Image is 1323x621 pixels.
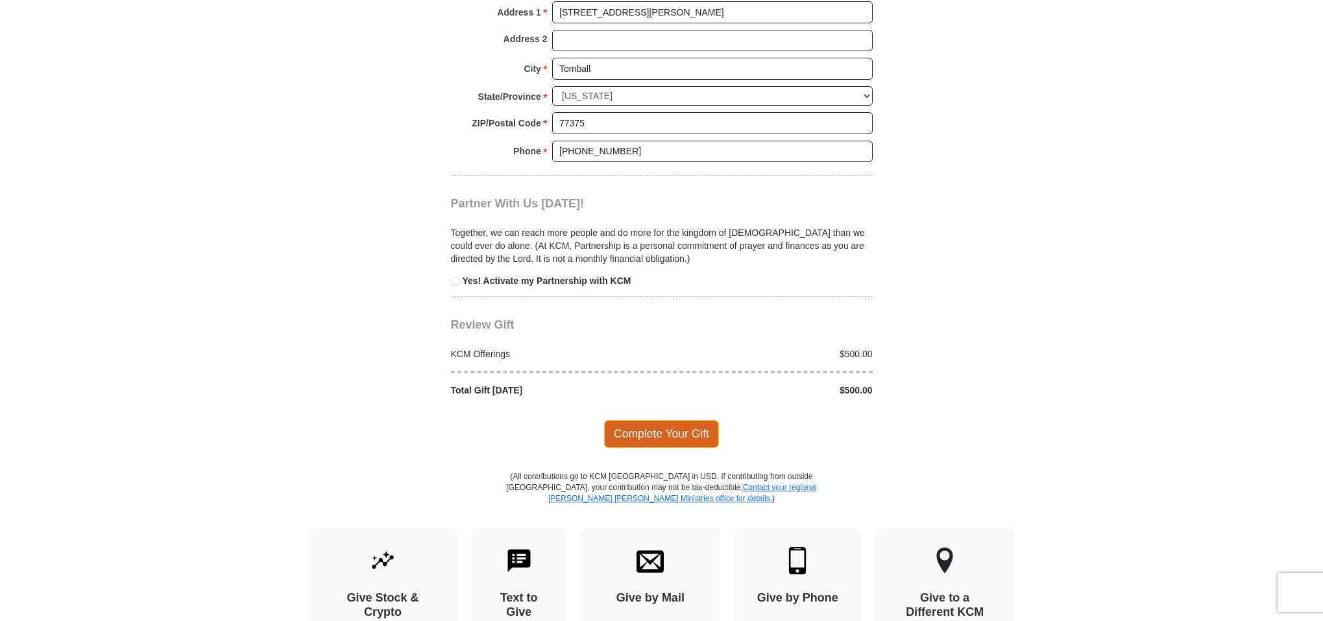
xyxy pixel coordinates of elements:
span: Complete Your Gift [604,420,719,447]
img: give-by-stock.svg [369,547,396,574]
strong: Address 1 [497,3,541,21]
img: mobile.svg [784,547,811,574]
span: Review Gift [451,318,515,331]
strong: City [524,60,540,78]
img: other-region [936,547,954,574]
div: Total Gift [DATE] [444,384,662,397]
img: text-to-give.svg [505,547,533,574]
h4: Give by Mail [603,591,698,605]
a: Contact your regional [PERSON_NAME] [PERSON_NAME] Ministries office for details. [548,483,817,503]
strong: Address 2 [504,30,548,48]
strong: ZIP/Postal Code [472,114,541,132]
div: KCM Offerings [444,347,662,360]
p: Together, we can reach more people and do more for the kingdom of [DEMOGRAPHIC_DATA] than we coul... [451,226,873,265]
div: $500.00 [662,347,880,360]
strong: Yes! Activate my Partnership with KCM [462,275,631,286]
span: Partner With Us [DATE]! [451,197,585,210]
strong: Phone [513,142,541,160]
strong: State/Province [478,88,541,106]
img: envelope.svg [637,547,664,574]
h4: Text to Give [494,591,544,619]
h4: Give by Phone [757,591,838,605]
p: (All contributions go to KCM [GEOGRAPHIC_DATA] in USD. If contributing from outside [GEOGRAPHIC_D... [506,471,818,528]
h4: Give Stock & Crypto [331,591,435,619]
div: $500.00 [662,384,880,397]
